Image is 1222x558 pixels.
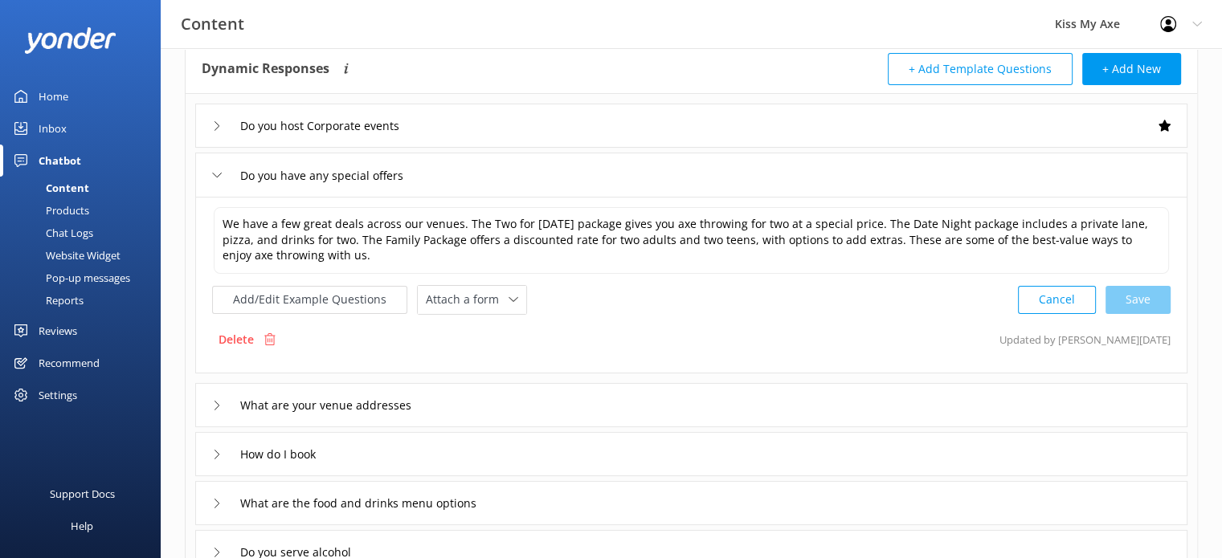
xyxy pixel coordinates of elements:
[181,11,244,37] h3: Content
[10,177,89,199] div: Content
[10,289,161,312] a: Reports
[50,478,115,510] div: Support Docs
[71,510,93,542] div: Help
[24,27,116,54] img: yonder-white-logo.png
[1082,53,1181,85] button: + Add New
[219,331,254,348] p: Delete
[39,112,67,145] div: Inbox
[10,222,93,244] div: Chat Logs
[10,199,89,222] div: Products
[39,315,77,347] div: Reviews
[39,80,68,112] div: Home
[10,199,161,222] a: Products
[10,289,84,312] div: Reports
[10,267,130,289] div: Pop-up messages
[39,145,81,177] div: Chatbot
[1018,286,1096,314] button: Cancel
[10,244,121,267] div: Website Widget
[10,177,161,199] a: Content
[202,53,329,85] h4: Dynamic Responses
[999,324,1171,355] p: Updated by [PERSON_NAME] [DATE]
[39,379,77,411] div: Settings
[10,244,161,267] a: Website Widget
[10,222,161,244] a: Chat Logs
[212,286,407,314] button: Add/Edit Example Questions
[214,207,1169,274] textarea: We have a few great deals across our venues. The Two for [DATE] package gives you axe throwing fo...
[888,53,1073,85] button: + Add Template Questions
[426,291,509,308] span: Attach a form
[10,267,161,289] a: Pop-up messages
[39,347,100,379] div: Recommend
